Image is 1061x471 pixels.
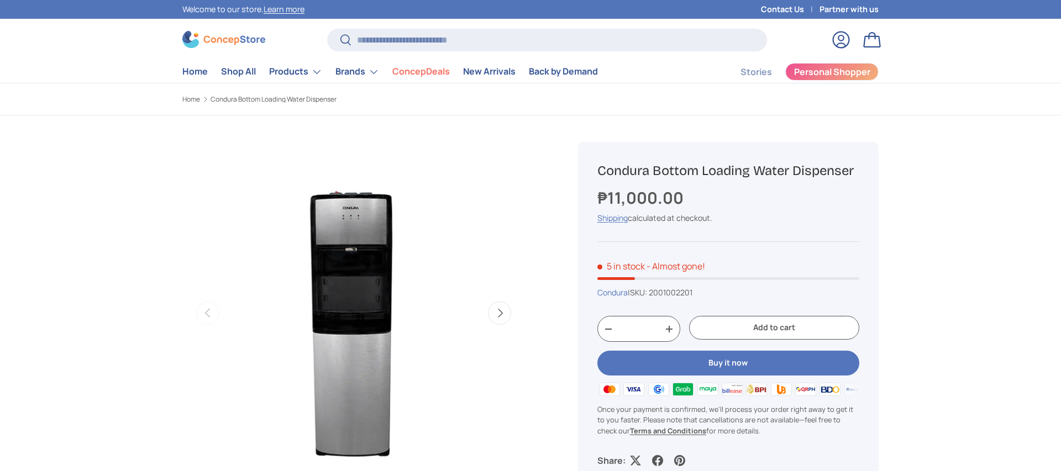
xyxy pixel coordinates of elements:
img: metrobank [843,381,867,398]
a: Home [182,61,208,82]
a: Condura [597,287,628,298]
span: Personal Shopper [794,67,870,76]
a: ConcepDeals [392,61,450,82]
a: Partner with us [820,3,879,15]
p: Once your payment is confirmed, we'll process your order right away to get it to you faster. Plea... [597,404,859,436]
img: bdo [818,381,842,398]
button: Add to cart [689,316,859,340]
a: Stories [740,61,772,83]
a: Learn more [264,4,304,14]
a: Shop All [221,61,256,82]
p: Share: [597,454,626,467]
a: Products [269,61,322,83]
a: Contact Us [761,3,820,15]
summary: Brands [329,61,386,83]
a: Back by Demand [529,61,598,82]
span: | [628,287,692,298]
img: visa [622,381,646,398]
a: Personal Shopper [785,63,879,81]
img: gcash [647,381,671,398]
img: bpi [744,381,769,398]
a: Home [182,96,200,103]
img: ubp [769,381,793,398]
h1: Condura Bottom Loading Water Dispenser [597,162,859,179]
img: ConcepStore [182,31,265,48]
img: billease [720,381,744,398]
summary: Products [262,61,329,83]
strong: ₱11,000.00 [597,187,686,209]
button: Buy it now [597,351,859,375]
nav: Secondary [714,61,879,83]
span: SKU: [630,287,647,298]
span: 5 in stock [597,260,645,272]
p: Welcome to our store. [182,3,304,15]
p: - Almost gone! [647,260,705,272]
a: Terms and Conditions [630,426,706,436]
a: Brands [335,61,379,83]
nav: Primary [182,61,598,83]
img: qrph [794,381,818,398]
img: maya [695,381,719,398]
img: master [597,381,622,398]
nav: Breadcrumbs [182,94,551,104]
div: calculated at checkout. [597,212,859,224]
img: grabpay [671,381,695,398]
span: 2001002201 [649,287,692,298]
a: Shipping [597,213,628,223]
a: New Arrivals [463,61,516,82]
a: Condura Bottom Loading Water Dispenser [211,96,337,103]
